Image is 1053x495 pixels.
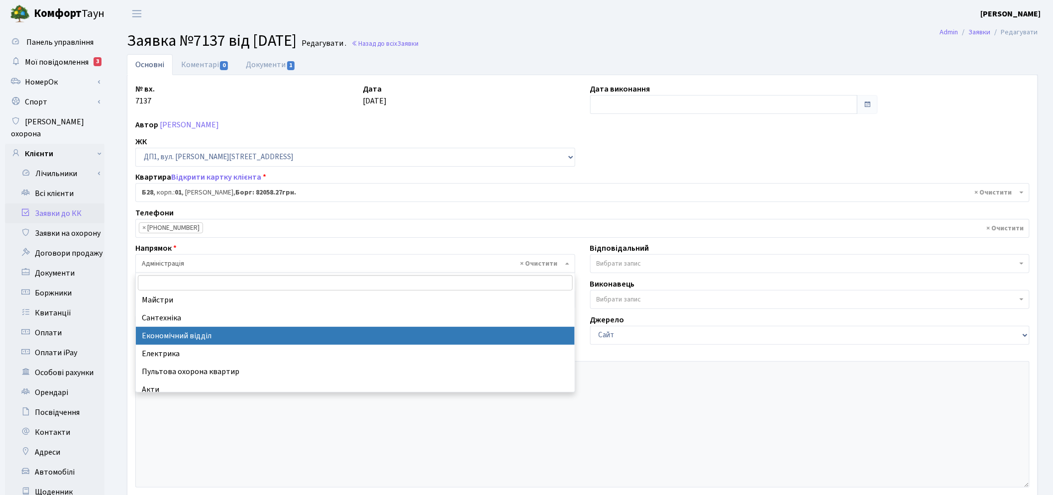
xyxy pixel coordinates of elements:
[135,83,155,95] label: № вх.
[925,22,1053,43] nav: breadcrumb
[5,283,105,303] a: Боржники
[136,327,575,345] li: Економічний відділ
[590,242,649,254] label: Відповідальний
[5,323,105,343] a: Оплати
[136,309,575,327] li: Сантехніка
[5,422,105,442] a: Контакти
[25,57,89,68] span: Мої повідомлення
[300,39,346,48] small: Редагувати .
[171,172,261,183] a: Відкрити картку клієнта
[128,83,355,114] div: 7137
[135,361,1030,488] textarea: заява про розтермінування боргу
[5,112,105,144] a: [PERSON_NAME] охорона
[142,259,563,269] span: Адміністрація
[139,222,203,233] li: 096-573-99-39
[940,27,958,37] a: Admin
[127,54,173,75] a: Основні
[135,242,177,254] label: Напрямок
[597,295,641,304] span: Вибрати запис
[5,92,105,112] a: Спорт
[26,37,94,48] span: Панель управління
[34,5,82,21] b: Комфорт
[5,52,105,72] a: Мої повідомлення3
[521,259,558,269] span: Видалити всі елементи
[136,291,575,309] li: Майстри
[590,83,650,95] label: Дата виконання
[991,27,1038,38] li: Редагувати
[135,207,174,219] label: Телефони
[142,223,146,233] span: ×
[5,383,105,402] a: Орендарі
[981,8,1041,19] b: [PERSON_NAME]
[597,259,641,269] span: Вибрати запис
[5,223,105,243] a: Заявки на охорону
[237,54,304,75] a: Документи
[5,303,105,323] a: Квитанції
[5,243,105,263] a: Договори продажу
[135,136,147,148] label: ЖК
[10,4,30,24] img: logo.png
[590,314,625,326] label: Джерело
[5,462,105,482] a: Автомобілі
[975,188,1012,198] span: Видалити всі елементи
[34,5,105,22] span: Таун
[987,223,1024,233] span: Видалити всі елементи
[173,54,237,75] a: Коментарі
[235,188,296,198] b: Борг: 82058.27грн.
[287,61,295,70] span: 1
[5,442,105,462] a: Адреси
[5,203,105,223] a: Заявки до КК
[160,119,219,130] a: [PERSON_NAME]
[397,39,419,48] span: Заявки
[135,171,266,183] label: Квартира
[590,278,635,290] label: Виконавець
[5,72,105,92] a: НомерОк
[136,345,575,363] li: Електрика
[11,164,105,184] a: Лічильники
[142,188,153,198] b: Б28
[5,144,105,164] a: Клієнти
[175,188,182,198] b: 01
[351,39,419,48] a: Назад до всіхЗаявки
[127,29,297,52] span: Заявка №7137 від [DATE]
[135,183,1030,202] span: <b>Б28</b>, корп.: <b>01</b>, Забігай Любов Сергіївна, <b>Борг: 82058.27грн.</b>
[969,27,991,37] a: Заявки
[136,381,575,398] li: Акти
[124,5,149,22] button: Переключити навігацію
[142,188,1017,198] span: <b>Б28</b>, корп.: <b>01</b>, Забігай Любов Сергіївна, <b>Борг: 82058.27грн.</b>
[363,83,382,95] label: Дата
[5,263,105,283] a: Документи
[355,83,583,114] div: [DATE]
[136,363,575,381] li: Пультова охорона квартир
[5,343,105,363] a: Оплати iPay
[981,8,1041,20] a: [PERSON_NAME]
[5,184,105,203] a: Всі клієнти
[5,363,105,383] a: Особові рахунки
[94,57,102,66] div: 3
[135,119,158,131] label: Автор
[5,32,105,52] a: Панель управління
[5,402,105,422] a: Посвідчення
[220,61,228,70] span: 0
[135,254,575,273] span: Адміністрація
